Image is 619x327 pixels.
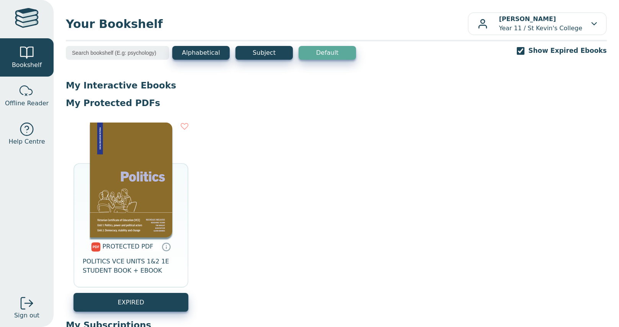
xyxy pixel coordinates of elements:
p: Year 11 / St Kevin's College [499,15,582,33]
input: Search bookshelf (E.g: psychology) [66,46,169,60]
p: My Protected PDFs [66,97,607,109]
label: Show Expired Ebooks [528,46,607,56]
a: Protected PDFs cannot be printed, copied or shared. They can be accessed online through Education... [162,242,171,251]
button: Subject [235,46,293,60]
span: PROTECTED PDF [103,243,154,250]
span: Bookshelf [12,60,42,70]
span: Your Bookshelf [66,15,468,33]
span: Sign out [14,311,39,320]
img: pdf.svg [91,242,101,252]
button: Alphabetical [172,46,230,60]
a: EXPIRED [73,293,188,312]
span: POLITICS VCE UNITS 1&2 1E STUDENT BOOK + EBOOK [83,257,179,275]
img: 39e0675c-cd6d-42bc-a88f-bb0b7a257601.png [90,123,172,237]
button: [PERSON_NAME]Year 11 / St Kevin's College [468,12,607,35]
span: Offline Reader [5,99,49,108]
span: Help Centre [8,137,45,146]
p: My Interactive Ebooks [66,80,607,91]
button: Default [299,46,356,60]
b: [PERSON_NAME] [499,15,556,23]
